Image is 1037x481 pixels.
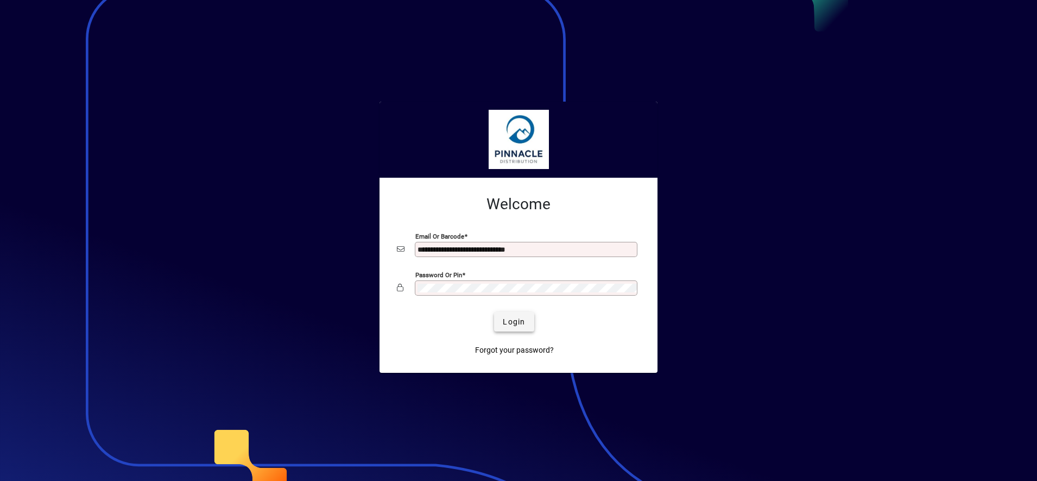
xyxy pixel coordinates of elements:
button: Login [494,312,534,332]
mat-label: Password or Pin [415,271,462,279]
span: Login [503,316,525,328]
h2: Welcome [397,195,640,214]
a: Forgot your password? [471,340,558,360]
mat-label: Email or Barcode [415,233,464,240]
span: Forgot your password? [475,345,554,356]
